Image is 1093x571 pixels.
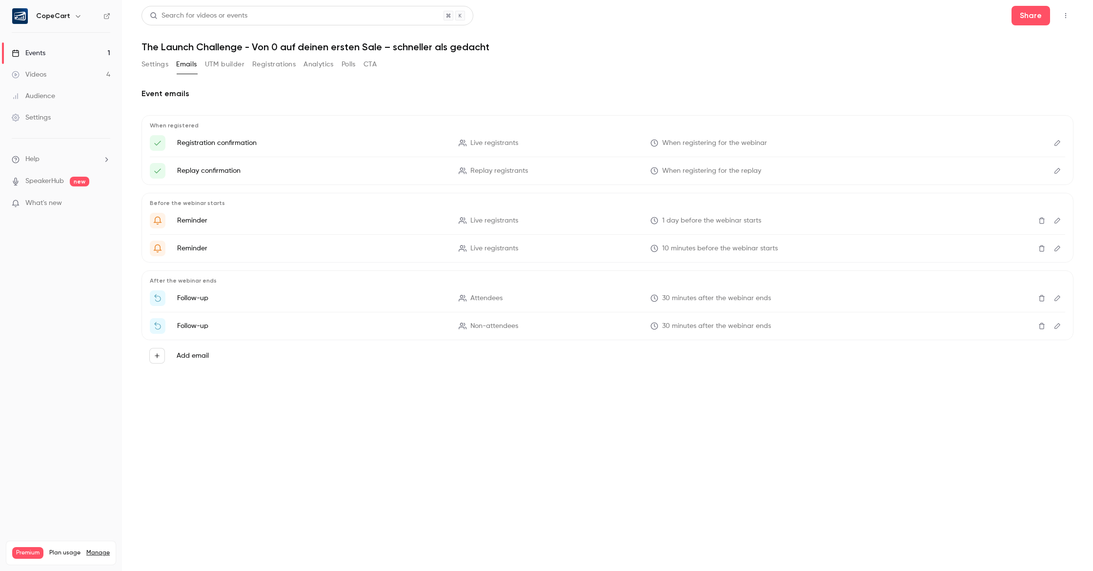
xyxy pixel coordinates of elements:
a: SpeakerHub [25,176,64,186]
button: Edit [1050,135,1065,151]
span: new [70,177,89,186]
button: Edit [1050,318,1065,334]
span: 30 minutes after the webinar ends [662,321,771,331]
button: Edit [1050,241,1065,256]
button: Delete [1034,318,1050,334]
div: Videos [12,70,46,80]
li: Get Ready for '{{ event_name }}' tomorrow! [150,213,1065,228]
p: Follow-up [177,293,447,303]
button: UTM builder [205,57,244,72]
button: Analytics [304,57,334,72]
span: Live registrants [470,138,518,148]
button: Delete [1034,213,1050,228]
span: Live registrants [470,244,518,254]
li: Watch the replay of {{ event_name }} [150,318,1065,334]
li: {{ event_name }} is about to go live [150,241,1065,256]
p: When registered [150,122,1065,129]
button: Settings [142,57,168,72]
iframe: Noticeable Trigger [99,199,110,208]
h1: The Launch Challenge - Von 0 auf deinen ersten Sale – schneller als gedacht [142,41,1073,53]
h6: CopeCart [36,11,70,21]
span: What's new [25,198,62,208]
div: Audience [12,91,55,101]
p: Registration confirmation [177,138,447,148]
p: Follow-up [177,321,447,331]
button: Edit [1050,163,1065,179]
p: Before the webinar starts [150,199,1065,207]
img: CopeCart [12,8,28,24]
span: Plan usage [49,549,81,557]
p: Reminder [177,216,447,225]
span: Attendees [470,293,503,304]
span: 1 day before the webinar starts [662,216,761,226]
button: Delete [1034,241,1050,256]
button: Delete [1034,290,1050,306]
span: 10 minutes before the webinar starts [662,244,778,254]
div: Events [12,48,45,58]
span: When registering for the replay [662,166,761,176]
li: Here's your access link to {{ event_name }}! [150,135,1065,151]
button: Registrations [252,57,296,72]
li: Thanks for attending {{ event_name }} [150,290,1065,306]
h2: Event emails [142,88,1073,100]
div: Search for videos or events [150,11,247,21]
p: Reminder [177,244,447,253]
div: Settings [12,113,51,122]
span: Help [25,154,40,164]
li: Here's your access link to {{ event_name }}! [150,163,1065,179]
button: Edit [1050,213,1065,228]
span: Non-attendees [470,321,518,331]
span: Premium [12,547,43,559]
p: Replay confirmation [177,166,447,176]
button: Polls [342,57,356,72]
li: help-dropdown-opener [12,154,110,164]
p: After the webinar ends [150,277,1065,285]
a: Manage [86,549,110,557]
button: CTA [364,57,377,72]
span: When registering for the webinar [662,138,767,148]
span: 30 minutes after the webinar ends [662,293,771,304]
label: Add email [177,351,209,361]
button: Emails [176,57,197,72]
span: Live registrants [470,216,518,226]
button: Share [1012,6,1050,25]
span: Replay registrants [470,166,528,176]
button: Edit [1050,290,1065,306]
